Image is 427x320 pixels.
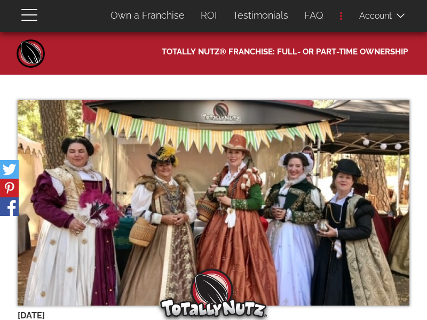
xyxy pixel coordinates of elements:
[160,269,267,317] img: Totally Nutz Logo
[193,4,225,27] a: ROI
[102,4,193,27] a: Own a Franchise
[162,44,408,57] span: Totally Nutz® Franchise: Full- or Part-Time Ownership
[15,37,47,69] a: Home
[225,4,296,27] a: Testimonials
[18,100,409,306] img: img6649_1.jpg
[296,4,331,27] a: FAQ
